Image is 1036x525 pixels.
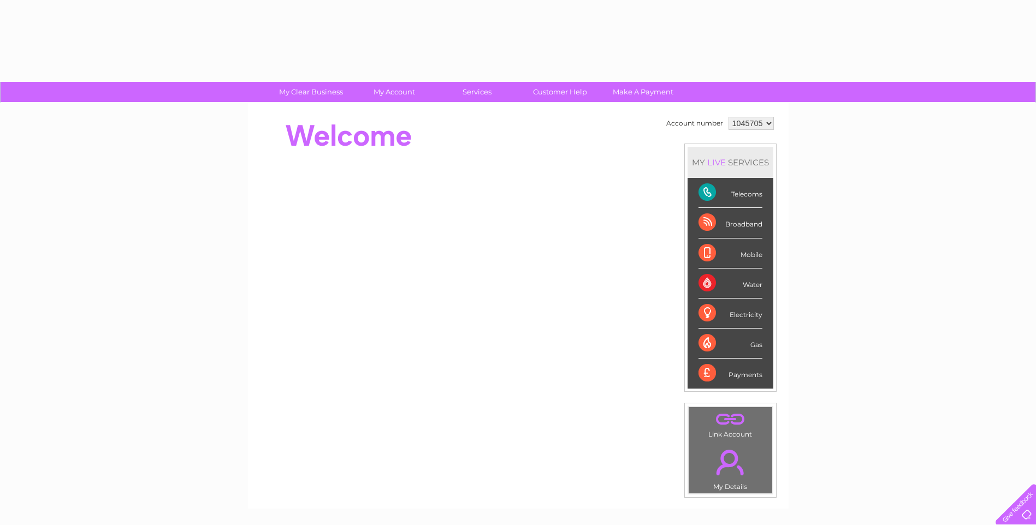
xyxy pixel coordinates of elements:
div: Water [698,269,762,299]
a: My Clear Business [266,82,356,102]
td: Link Account [688,407,773,441]
div: Electricity [698,299,762,329]
div: MY SERVICES [688,147,773,178]
div: LIVE [705,157,728,168]
div: Gas [698,329,762,359]
a: . [691,443,769,481]
div: Mobile [698,238,762,269]
div: Telecoms [698,178,762,208]
td: Account number [664,114,726,133]
td: My Details [688,440,773,494]
a: Customer Help [515,82,605,102]
div: Broadband [698,208,762,238]
a: My Account [349,82,439,102]
a: Services [432,82,522,102]
div: Payments [698,359,762,388]
a: Make A Payment [598,82,688,102]
a: . [691,410,769,429]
